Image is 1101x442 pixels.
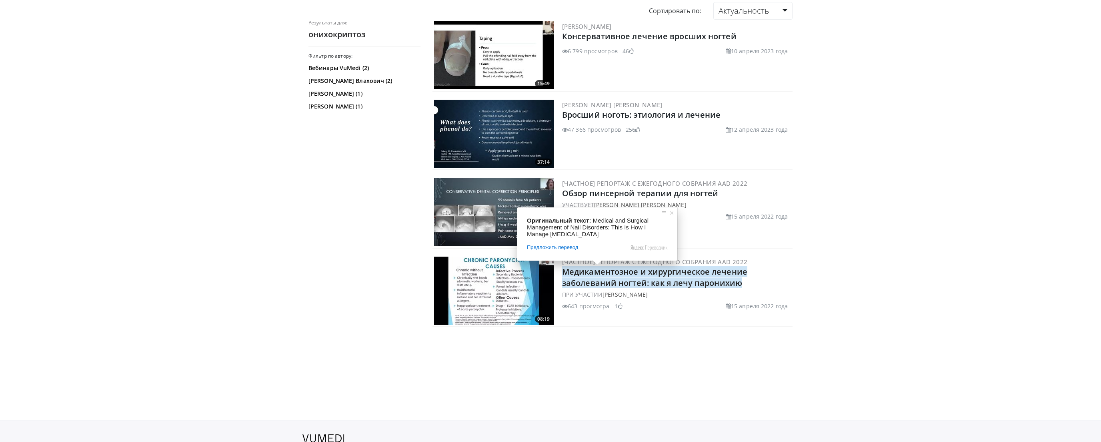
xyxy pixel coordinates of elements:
[603,291,648,298] a: [PERSON_NAME]
[568,47,618,55] ya-tr-span: 6 799 просмотров
[308,90,418,98] a: [PERSON_NAME] (1)
[562,266,747,288] a: Медикаментозное и хирургическое лечение заболеваний ногтей: как я лечу паронихию
[649,6,701,16] ya-tr-span: Сортировать по:
[308,64,369,72] ya-tr-span: Вебинары VuMedi (2)
[308,29,365,40] ya-tr-span: онихокриптоз
[308,102,418,110] a: [PERSON_NAME] (1)
[731,47,788,55] ya-tr-span: 10 апреля 2023 года
[434,100,554,168] a: 37:14
[731,213,788,220] ya-tr-span: 15 апреля 2022 года
[562,22,611,30] a: [PERSON_NAME]
[308,77,392,85] ya-tr-span: [PERSON_NAME] Влахович (2)
[594,201,687,209] a: [PERSON_NAME] [PERSON_NAME]
[626,125,640,134] li: 256
[731,126,788,133] ya-tr-span: 12 апреля 2023 года
[308,102,362,110] ya-tr-span: [PERSON_NAME] (1)
[562,258,748,266] a: [ЧАСТНОЕ] Репортаж с ежегодного собрания AAD 2022
[623,47,634,55] li: 46
[726,302,788,310] li: 15 апреля 2022 года
[434,257,554,325] img: 6788f296-b1bd-4270-89f0-673a06dd688b.300x170_q85_crop-smart_upscale.jpg
[562,31,737,42] a: Консервативное лечение вросших ногтей
[562,188,718,199] a: Обзор пинсерной терапии для ногтей
[615,302,623,310] li: 1
[527,217,591,224] span: Оригинальный текст:
[434,257,554,325] a: 08:19
[535,315,552,323] span: 08:19
[719,5,769,16] ya-tr-span: Актуальность
[562,291,603,298] ya-tr-span: ПРИ УЧАСТИИ
[562,179,748,187] a: [ЧАСТНОЕ] Репортаж с ежегодного собрания AAD 2022
[308,90,362,98] ya-tr-span: [PERSON_NAME] (1)
[562,109,721,120] a: Вросший ноготь: этиология и лечение
[568,126,621,133] ya-tr-span: 47 366 просмотров
[434,178,554,246] img: 37848588-5eb2-4275-9bb3-fefe7f5a7cdd.300x170_q85_crop-smart_upscale.jpg
[434,178,554,246] a: 18:47
[527,217,650,237] span: Medical and Surgical Management of Nail Disorders: This Is How I Manage [MEDICAL_DATA]
[434,100,554,168] img: c5af237d-e68a-4dd3-8521-77b3daf9ece4.300x170_q85_crop-smart_upscale.jpg
[713,2,793,20] a: Актуальность
[568,302,609,310] ya-tr-span: 643 просмотра
[434,21,554,89] a: 15:49
[308,19,347,26] ya-tr-span: Результаты для:
[308,52,352,59] ya-tr-span: Фильтр по автору:
[535,159,552,166] span: 37:14
[562,101,663,109] a: [PERSON_NAME] [PERSON_NAME]
[308,77,418,85] a: [PERSON_NAME] Влахович (2)
[527,244,578,251] span: Предложить перевод
[308,64,418,72] a: Вебинары VuMedi (2)
[535,80,552,87] span: 15:49
[562,201,594,209] ya-tr-span: УЧАСТВУЕТ
[434,21,554,89] img: 529907a1-99c4-40e3-9349-0c9cad7bf56c.300x170_q85_crop-smart_upscale.jpg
